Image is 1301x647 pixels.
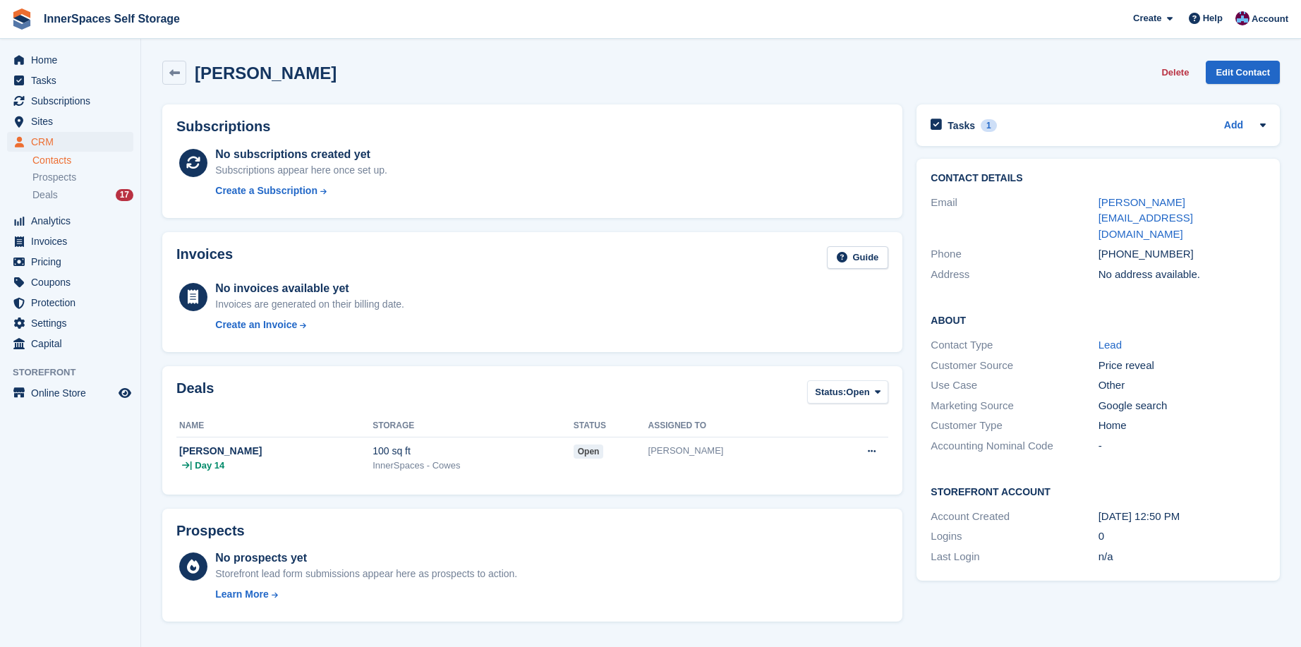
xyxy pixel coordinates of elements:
[215,183,387,198] a: Create a Subscription
[1099,549,1266,565] div: n/a
[931,398,1098,414] div: Marketing Source
[195,64,337,83] h2: [PERSON_NAME]
[7,111,133,131] a: menu
[32,188,133,202] a: Deals 17
[7,383,133,403] a: menu
[215,297,404,312] div: Invoices are generated on their billing date.
[215,318,404,332] a: Create an Invoice
[1099,528,1266,545] div: 0
[31,50,116,70] span: Home
[1224,118,1243,134] a: Add
[1099,246,1266,262] div: [PHONE_NUMBER]
[931,337,1098,353] div: Contact Type
[32,188,58,202] span: Deals
[215,163,387,178] div: Subscriptions appear here once set up.
[11,8,32,30] img: stora-icon-8386f47178a22dfd0bd8f6a31ec36ba5ce8667c1dd55bd0f319d3a0aa187defe.svg
[38,7,186,30] a: InnerSpaces Self Storage
[7,50,133,70] a: menu
[931,484,1266,498] h2: Storefront Account
[32,170,133,185] a: Prospects
[116,189,133,201] div: 17
[13,365,140,380] span: Storefront
[1099,196,1193,240] a: [PERSON_NAME][EMAIL_ADDRESS][DOMAIN_NAME]
[31,231,116,251] span: Invoices
[215,318,297,332] div: Create an Invoice
[931,549,1098,565] div: Last Login
[215,550,517,567] div: No prospects yet
[1203,11,1223,25] span: Help
[215,146,387,163] div: No subscriptions created yet
[176,523,245,539] h2: Prospects
[931,267,1098,283] div: Address
[31,132,116,152] span: CRM
[1099,377,1266,394] div: Other
[31,71,116,90] span: Tasks
[31,293,116,313] span: Protection
[31,111,116,131] span: Sites
[7,252,133,272] a: menu
[31,334,116,353] span: Capital
[31,313,116,333] span: Settings
[931,173,1266,184] h2: Contact Details
[931,358,1098,374] div: Customer Source
[7,272,133,292] a: menu
[846,385,869,399] span: Open
[1099,358,1266,374] div: Price reveal
[1099,267,1266,283] div: No address available.
[1156,61,1194,84] button: Delete
[815,385,846,399] span: Status:
[931,528,1098,545] div: Logins
[373,459,574,473] div: InnerSpaces - Cowes
[7,313,133,333] a: menu
[215,280,404,297] div: No invoices available yet
[931,509,1098,525] div: Account Created
[931,377,1098,394] div: Use Case
[31,91,116,111] span: Subscriptions
[574,415,648,437] th: Status
[7,91,133,111] a: menu
[648,444,821,458] div: [PERSON_NAME]
[373,415,574,437] th: Storage
[1133,11,1161,25] span: Create
[7,71,133,90] a: menu
[176,380,214,406] h2: Deals
[31,272,116,292] span: Coupons
[648,415,821,437] th: Assigned to
[807,380,888,404] button: Status: Open
[1099,418,1266,434] div: Home
[1206,61,1280,84] a: Edit Contact
[1099,509,1266,525] div: [DATE] 12:50 PM
[32,154,133,167] a: Contacts
[931,438,1098,454] div: Accounting Nominal Code
[1099,398,1266,414] div: Google search
[31,383,116,403] span: Online Store
[7,211,133,231] a: menu
[574,445,604,459] span: open
[116,385,133,401] a: Preview store
[931,195,1098,243] div: Email
[948,119,975,132] h2: Tasks
[215,587,268,602] div: Learn More
[1099,438,1266,454] div: -
[176,246,233,270] h2: Invoices
[215,587,517,602] a: Learn More
[190,459,192,473] span: |
[1252,12,1288,26] span: Account
[981,119,997,132] div: 1
[31,211,116,231] span: Analytics
[931,246,1098,262] div: Phone
[7,132,133,152] a: menu
[7,231,133,251] a: menu
[373,444,574,459] div: 100 sq ft
[215,183,317,198] div: Create a Subscription
[176,119,888,135] h2: Subscriptions
[7,293,133,313] a: menu
[31,252,116,272] span: Pricing
[176,415,373,437] th: Name
[195,459,224,473] span: Day 14
[1099,339,1122,351] a: Lead
[827,246,889,270] a: Guide
[32,171,76,184] span: Prospects
[931,418,1098,434] div: Customer Type
[179,444,373,459] div: [PERSON_NAME]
